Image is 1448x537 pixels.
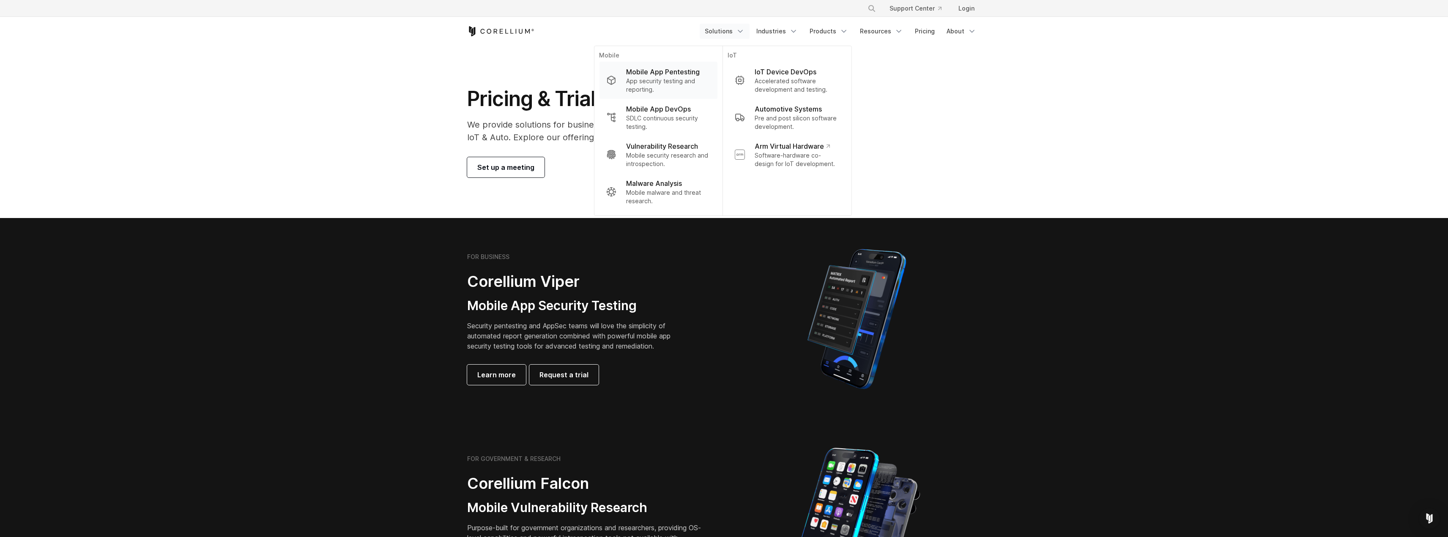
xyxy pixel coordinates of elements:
[626,188,710,205] p: Mobile malware and threat research.
[626,114,710,131] p: SDLC continuous security testing.
[864,1,879,16] button: Search
[626,141,698,151] p: Vulnerability Research
[539,370,589,380] span: Request a trial
[467,298,684,314] h3: Mobile App Security Testing
[467,272,684,291] h2: Corellium Viper
[467,86,804,112] h1: Pricing & Trials
[467,365,526,385] a: Learn more
[467,157,545,177] a: Set up a meeting
[952,1,981,16] a: Login
[755,114,839,131] p: Pre and post silicon software development.
[728,62,846,99] a: IoT Device DevOps Accelerated software development and testing.
[700,24,750,39] a: Solutions
[599,173,717,210] a: Malware Analysis Mobile malware and threat research.
[626,67,700,77] p: Mobile App Pentesting
[910,24,940,39] a: Pricing
[467,474,704,493] h2: Corellium Falcon
[599,62,717,99] a: Mobile App Pentesting App security testing and reporting.
[467,118,804,144] p: We provide solutions for businesses, research teams, community individuals, and IoT & Auto. Explo...
[755,77,839,94] p: Accelerated software development and testing.
[942,24,981,39] a: About
[529,365,599,385] a: Request a trial
[805,24,853,39] a: Products
[855,24,908,39] a: Resources
[626,178,682,188] p: Malware Analysis
[467,321,684,351] p: Security pentesting and AppSec teams will love the simplicity of automated report generation comb...
[626,77,710,94] p: App security testing and reporting.
[728,136,846,173] a: Arm Virtual Hardware Software-hardware co-design for IoT development.
[728,99,846,136] a: Automotive Systems Pre and post silicon software development.
[467,500,704,516] h3: Mobile Vulnerability Research
[477,370,516,380] span: Learn more
[728,51,846,62] p: IoT
[467,26,534,36] a: Corellium Home
[599,51,717,62] p: Mobile
[755,141,829,151] p: Arm Virtual Hardware
[793,245,920,393] img: Corellium MATRIX automated report on iPhone showing app vulnerability test results across securit...
[883,1,948,16] a: Support Center
[857,1,981,16] div: Navigation Menu
[755,151,839,168] p: Software-hardware co-design for IoT development.
[477,162,534,172] span: Set up a meeting
[467,253,509,261] h6: FOR BUSINESS
[755,104,822,114] p: Automotive Systems
[626,104,691,114] p: Mobile App DevOps
[751,24,803,39] a: Industries
[755,67,816,77] p: IoT Device DevOps
[700,24,981,39] div: Navigation Menu
[599,99,717,136] a: Mobile App DevOps SDLC continuous security testing.
[467,455,561,463] h6: FOR GOVERNMENT & RESEARCH
[599,136,717,173] a: Vulnerability Research Mobile security research and introspection.
[626,151,710,168] p: Mobile security research and introspection.
[1419,508,1440,529] div: Open Intercom Messenger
